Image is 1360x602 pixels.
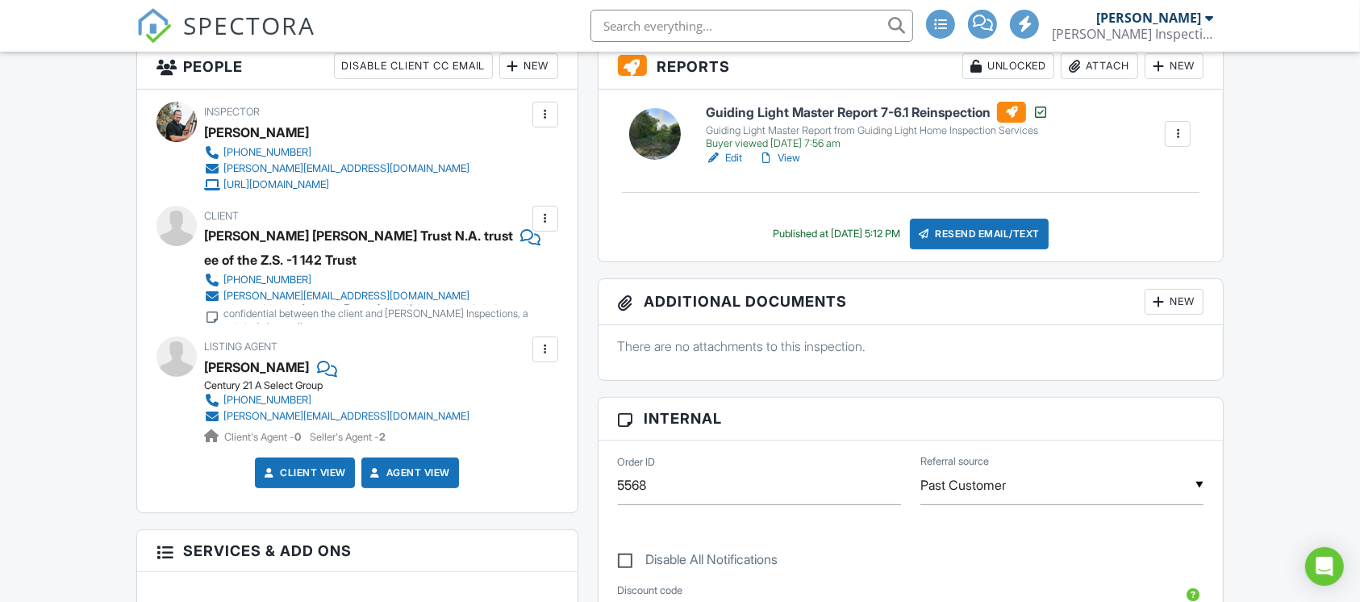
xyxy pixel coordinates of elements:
strong: 0 [294,431,301,443]
div: Century 21 A Select Group [204,379,482,392]
a: SPECTORA [136,22,315,56]
div: [PHONE_NUMBER] [223,274,311,286]
div: [PERSON_NAME][EMAIL_ADDRESS][DOMAIN_NAME] [223,290,469,303]
a: [PERSON_NAME][EMAIL_ADDRESS][DOMAIN_NAME] [204,288,528,304]
a: Client View [261,465,346,481]
div: Palmer Inspections [1052,26,1213,42]
input: Search everything... [590,10,913,42]
img: The Best Home Inspection Software - Spectora [136,8,172,44]
span: Client [204,210,239,222]
div: Disable Client CC Email [334,53,493,79]
div: [PERSON_NAME] [PERSON_NAME] Trust N.A. trustee of the Z.S. -1 142 Trust [204,224,513,272]
h3: Services & Add ons [137,530,578,572]
div: [PERSON_NAME] [204,120,309,144]
div: [PERSON_NAME][EMAIL_ADDRESS][DOMAIN_NAME] [223,162,469,175]
h3: People [137,44,578,90]
div: Published at [DATE] 5:12 PM [773,228,900,240]
a: Agent View [367,465,450,481]
div: New [499,53,558,79]
div: Resend Email/Text [910,219,1049,249]
div: Open Intercom Messenger [1305,547,1344,586]
span: Seller's Agent - [310,431,386,443]
a: Guiding Light Master Report 7-6.1 Reinspection Guiding Light Master Report from Guiding Light Hom... [706,102,1049,150]
a: [PHONE_NUMBER] [204,144,469,161]
div: Guiding Light Master Report from Guiding Light Home Inspection Services [706,124,1049,137]
span: SPECTORA [183,8,315,42]
h3: Reports [599,44,1224,90]
a: Edit [706,150,742,166]
div: Point of Contact: [PERSON_NAME] All inspection details to remain confidential between the client ... [223,295,528,333]
a: [URL][DOMAIN_NAME] [204,177,469,193]
div: New [1145,289,1204,315]
span: Client's Agent - [224,431,303,443]
div: Unlocked [962,53,1054,79]
div: [PERSON_NAME][EMAIL_ADDRESS][DOMAIN_NAME] [223,410,469,423]
a: [PHONE_NUMBER] [204,392,469,408]
label: Referral source [920,454,989,469]
div: New [1145,53,1204,79]
div: Buyer viewed [DATE] 7:56 am [706,137,1049,150]
a: [PHONE_NUMBER] [204,272,528,288]
a: [PERSON_NAME][EMAIL_ADDRESS][DOMAIN_NAME] [204,408,469,424]
div: [PERSON_NAME] [1096,10,1201,26]
div: [URL][DOMAIN_NAME] [223,178,329,191]
label: Discount code [618,583,683,598]
div: [PHONE_NUMBER] [223,394,311,407]
h3: Internal [599,398,1224,440]
h3: Additional Documents [599,279,1224,325]
label: Order ID [618,455,656,470]
a: [PERSON_NAME] [204,355,309,379]
h6: Guiding Light Master Report 7-6.1 Reinspection [706,102,1049,123]
a: [PERSON_NAME][EMAIL_ADDRESS][DOMAIN_NAME] [204,161,469,177]
div: [PHONE_NUMBER] [223,146,311,159]
label: Disable All Notifications [618,552,778,572]
div: Attach [1061,53,1138,79]
a: View [758,150,800,166]
strong: 2 [379,431,386,443]
p: There are no attachments to this inspection. [618,337,1204,355]
span: Inspector [204,106,260,118]
span: Listing Agent [204,341,277,353]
